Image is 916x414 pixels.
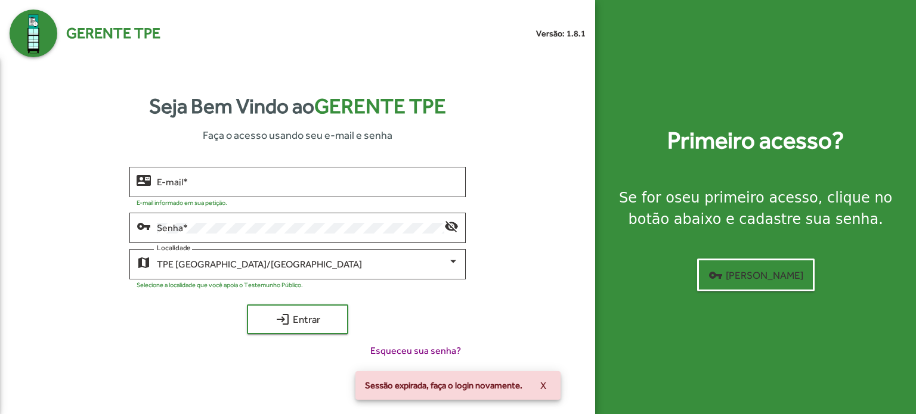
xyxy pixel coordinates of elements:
[370,344,461,358] span: Esqueceu sua senha?
[258,309,338,330] span: Entrar
[203,127,392,143] span: Faça o acesso usando seu e-mail e senha
[149,91,446,122] strong: Seja Bem Vindo ao
[137,199,227,206] mat-hint: E-mail informado em sua petição.
[697,259,815,291] button: [PERSON_NAME]
[708,268,723,282] mat-icon: vpn_key
[137,219,151,233] mat-icon: vpn_key
[137,281,303,288] mat-hint: Selecione a localidade que você apoia o Testemunho Público.
[276,312,290,326] mat-icon: login
[667,123,844,158] strong: Primeiro acesso?
[66,22,160,45] span: Gerente TPE
[137,173,151,187] mat-icon: contact_mail
[10,10,57,57] img: Logo Gerente
[540,375,546,396] span: X
[708,264,803,286] span: [PERSON_NAME]
[531,375,556,396] button: X
[444,219,459,233] mat-icon: visibility_off
[157,259,362,270] span: TPE [GEOGRAPHIC_DATA]/[GEOGRAPHIC_DATA]
[137,255,151,269] mat-icon: map
[609,187,902,230] div: Se for o , clique no botão abaixo e cadastre sua senha.
[365,379,522,391] span: Sessão expirada, faça o login novamente.
[536,27,586,40] small: Versão: 1.8.1
[674,189,818,206] strong: seu primeiro acesso
[314,94,446,118] span: Gerente TPE
[247,304,348,334] button: Entrar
